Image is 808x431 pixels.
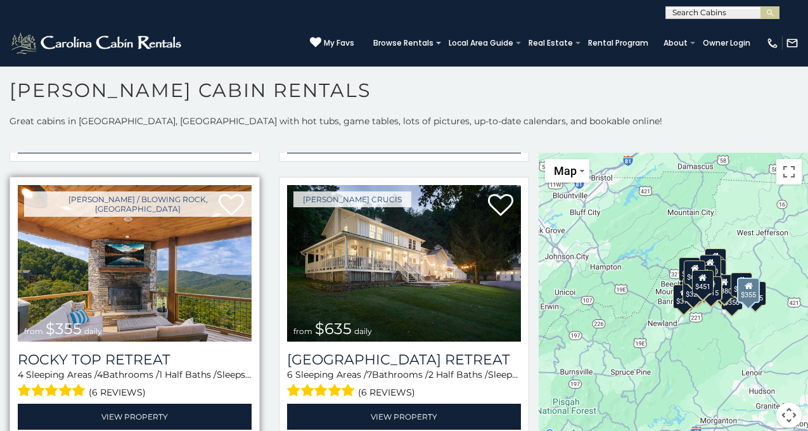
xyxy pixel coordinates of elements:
[776,159,802,184] button: Toggle fullscreen view
[522,34,579,52] a: Real Estate
[786,37,798,49] img: mail-regular-white.png
[442,34,520,52] a: Local Area Guide
[705,259,726,283] div: $250
[293,191,411,207] a: [PERSON_NAME] Crucis
[744,281,766,306] div: $355
[84,326,102,336] span: daily
[310,37,354,49] a: My Favs
[691,270,713,294] div: $451
[428,369,488,380] span: 2 Half Baths /
[518,369,527,380] span: 16
[10,30,185,56] img: White-1-2.png
[737,278,760,303] div: $355
[287,369,293,380] span: 6
[18,368,252,401] div: Sleeping Areas / Bathrooms / Sleeps:
[367,369,372,380] span: 7
[287,351,521,368] a: [GEOGRAPHIC_DATA] Retreat
[699,255,721,279] div: $320
[97,369,103,380] span: 4
[287,368,521,401] div: Sleeping Areas / Bathrooms / Sleeps:
[287,185,521,342] a: Valley Farmhouse Retreat from $635 daily
[713,274,734,299] div: $380
[684,261,705,285] div: $635
[766,37,779,49] img: phone-regular-white.png
[18,351,252,368] a: Rocky Top Retreat
[287,404,521,430] a: View Property
[18,369,23,380] span: 4
[24,326,43,336] span: from
[315,319,352,338] span: $635
[358,384,415,401] span: (6 reviews)
[287,351,521,368] h3: Valley Farmhouse Retreat
[46,319,82,338] span: $355
[679,257,700,281] div: $305
[488,193,513,219] a: Add to favorites
[776,402,802,428] button: Map camera controls
[293,326,312,336] span: from
[324,37,354,49] span: My Favs
[367,34,440,52] a: Browse Rentals
[24,191,252,217] a: [PERSON_NAME] / Blowing Rock, [GEOGRAPHIC_DATA]
[683,278,704,302] div: $325
[18,185,252,342] img: Rocky Top Retreat
[18,185,252,342] a: Rocky Top Retreat from $355 daily
[89,384,146,401] span: (6 reviews)
[657,34,694,52] a: About
[287,185,521,342] img: Valley Farmhouse Retreat
[354,326,372,336] span: daily
[18,404,252,430] a: View Property
[730,273,752,297] div: $930
[704,248,726,273] div: $525
[696,34,757,52] a: Owner Login
[582,34,655,52] a: Rental Program
[545,159,589,183] button: Change map style
[159,369,217,380] span: 1 Half Baths /
[700,276,722,300] div: $315
[673,285,695,309] div: $375
[554,164,577,177] span: Map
